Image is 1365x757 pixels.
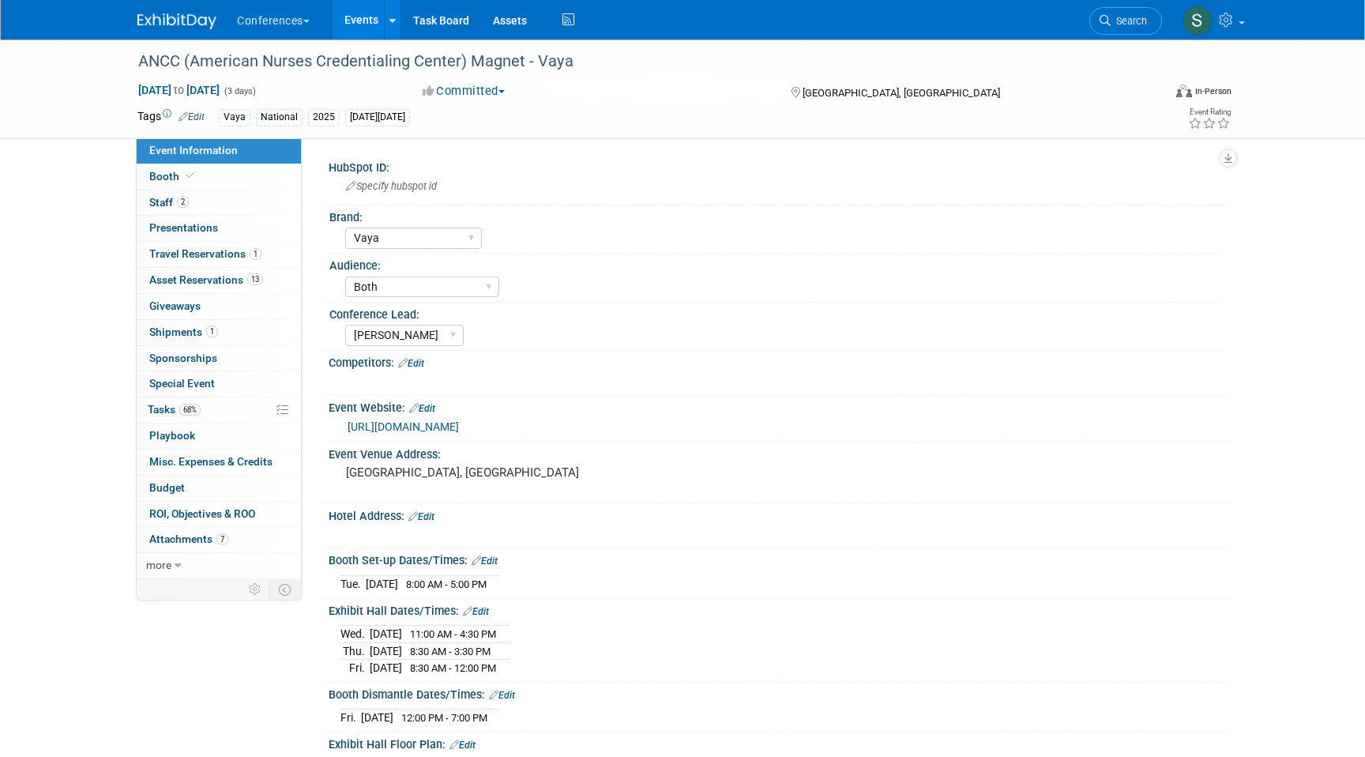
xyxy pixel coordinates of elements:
span: 2 [177,196,189,208]
img: Format-Inperson.png [1176,85,1192,97]
a: Asset Reservations13 [137,268,301,293]
pre: [GEOGRAPHIC_DATA], [GEOGRAPHIC_DATA] [346,465,686,480]
span: more [146,559,171,571]
span: Travel Reservations [149,247,261,260]
td: Toggle Event Tabs [269,579,302,600]
a: Budget [137,476,301,501]
a: Shipments1 [137,320,301,345]
a: more [137,553,301,578]
div: Conference Lead: [329,303,1220,322]
td: Thu. [340,642,370,660]
button: Committed [417,83,511,100]
div: Booth Dismantle Dates/Times: [329,683,1228,703]
td: Fri. [340,660,370,676]
span: Giveaways [149,299,201,312]
div: Event Website: [329,396,1228,416]
a: Edit [398,358,424,369]
a: Edit [179,111,205,122]
span: Special Event [149,377,215,390]
span: Shipments [149,326,218,338]
div: Hotel Address: [329,504,1228,525]
a: Attachments7 [137,527,301,552]
div: In-Person [1194,85,1232,97]
td: Personalize Event Tab Strip [242,579,269,600]
a: Playbook [137,424,301,449]
td: [DATE] [370,626,402,643]
i: Booth reservation complete [186,171,194,180]
a: Booth [137,164,301,190]
a: Edit [463,606,489,617]
div: Exhibit Hall Dates/Times: [329,599,1228,620]
a: Edit [489,690,515,701]
span: Tasks [148,403,201,416]
span: Attachments [149,533,228,545]
a: Search [1089,7,1162,35]
div: Event Format [1069,82,1232,106]
a: Edit [409,403,435,414]
span: Event Information [149,144,238,156]
img: Sophie Buffo [1183,6,1213,36]
span: 8:30 AM - 3:30 PM [410,646,491,657]
td: Wed. [340,626,370,643]
div: ANCC (American Nurses Credentialing Center) Magnet - Vaya [133,47,1138,76]
a: Travel Reservations1 [137,242,301,267]
span: 8:30 AM - 12:00 PM [410,662,496,674]
td: Tags [137,108,205,126]
a: Edit [408,511,434,522]
span: (3 days) [223,86,256,96]
span: to [171,84,186,96]
span: 13 [247,273,263,285]
span: Staff [149,196,189,209]
span: Asset Reservations [149,273,263,286]
a: Sponsorships [137,346,301,371]
a: [URL][DOMAIN_NAME] [348,420,459,433]
span: 68% [179,404,201,416]
td: Fri. [340,710,361,726]
span: 1 [206,326,218,337]
a: Giveaways [137,294,301,319]
span: Playbook [149,429,195,442]
a: ROI, Objectives & ROO [137,502,301,527]
div: 2025 [308,109,340,126]
div: Competitors: [329,351,1228,371]
div: [DATE][DATE] [345,109,410,126]
div: Audience: [329,254,1220,273]
span: [DATE] [DATE] [137,83,220,97]
span: [GEOGRAPHIC_DATA], [GEOGRAPHIC_DATA] [803,87,1000,99]
div: Event Rating [1188,108,1231,116]
span: Booth [149,170,197,183]
a: Presentations [137,216,301,241]
div: National [256,109,303,126]
span: Budget [149,481,185,494]
a: Edit [449,740,476,751]
a: Misc. Expenses & Credits [137,450,301,475]
span: ROI, Objectives & ROO [149,507,255,520]
span: 11:00 AM - 4:30 PM [410,628,496,640]
td: Tue. [340,575,366,592]
span: 12:00 PM - 7:00 PM [401,712,487,724]
img: ExhibitDay [137,13,216,29]
div: Exhibit Hall Floor Plan: [329,733,1228,753]
td: [DATE] [370,660,402,676]
a: Tasks68% [137,397,301,423]
span: Misc. Expenses & Credits [149,455,273,468]
span: 7 [216,533,228,545]
div: HubSpot ID: [329,156,1228,175]
span: 8:00 AM - 5:00 PM [406,578,487,590]
div: Event Venue Address: [329,443,1228,462]
span: 1 [250,248,261,260]
td: [DATE] [370,642,402,660]
div: Booth Set-up Dates/Times: [329,548,1228,569]
span: Sponsorships [149,352,217,364]
span: Search [1111,15,1147,27]
div: Brand: [329,205,1220,225]
td: [DATE] [361,710,393,726]
span: Presentations [149,221,218,234]
a: Special Event [137,371,301,397]
td: [DATE] [366,575,398,592]
a: Edit [472,556,498,567]
span: Specify hubspot id [346,180,437,192]
a: Event Information [137,138,301,164]
div: Vaya [219,109,250,126]
a: Staff2 [137,190,301,216]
